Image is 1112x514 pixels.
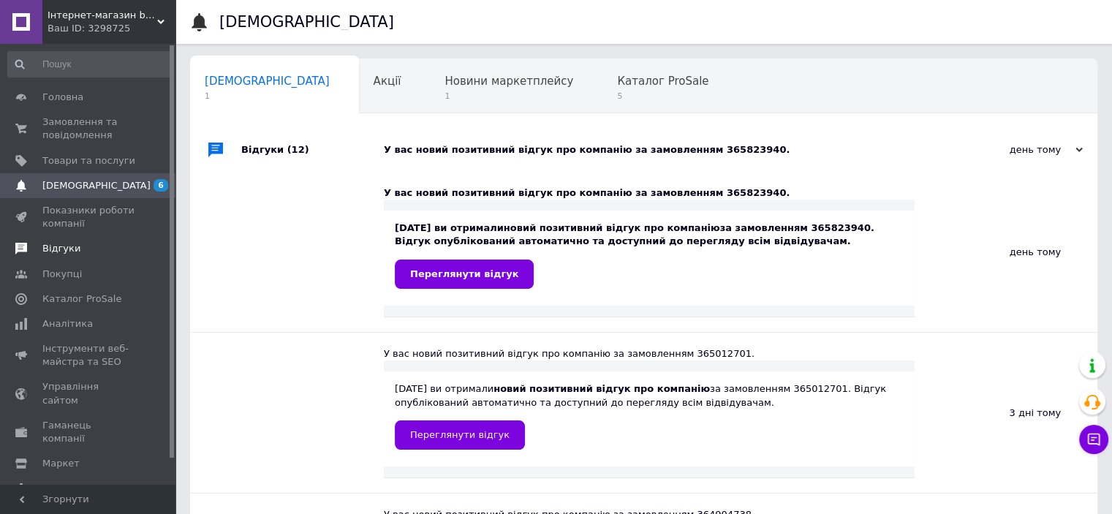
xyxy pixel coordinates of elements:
span: Замовлення та повідомлення [42,116,135,142]
div: [DATE] ви отримали за замовленням 365012701. Відгук опублікований автоматично та доступний до пер... [395,382,904,449]
a: Переглянути відгук [395,420,525,450]
span: Показники роботи компанії [42,204,135,230]
span: Товари та послуги [42,154,135,167]
span: 6 [154,179,168,192]
div: [DATE] ви отримали за замовленням 365823940. Відгук опублікований автоматично та доступний до пер... [395,222,904,288]
span: Інструменти веб-майстра та SEO [42,342,135,369]
span: 1 [445,91,573,102]
input: Пошук [7,51,173,78]
div: 3 дні тому [915,333,1097,493]
span: Переглянути відгук [410,429,510,440]
span: Каталог ProSale [42,292,121,306]
span: 5 [617,91,708,102]
span: [DEMOGRAPHIC_DATA] [205,75,330,88]
span: [DEMOGRAPHIC_DATA] [42,179,151,192]
span: Головна [42,91,83,104]
b: новий позитивний відгук про компанію [493,383,710,394]
div: Ваш ID: 3298725 [48,22,175,35]
span: Управління сайтом [42,380,135,407]
span: (12) [287,144,309,155]
button: Чат з покупцем [1079,425,1108,454]
span: Інтернет-магазин bb-buy [48,9,157,22]
span: Покупці [42,268,82,281]
span: Каталог ProSale [617,75,708,88]
div: У вас новий позитивний відгук про компанію за замовленням 365012701. [384,347,915,360]
span: Налаштування [42,482,117,495]
span: Новини маркетплейсу [445,75,573,88]
span: Акції [374,75,401,88]
span: Відгуки [42,242,80,255]
a: Переглянути відгук [395,260,534,289]
b: новий позитивний відгук про компанію [504,222,720,233]
div: У вас новий позитивний відгук про компанію за замовленням 365823940. [384,143,937,156]
h1: [DEMOGRAPHIC_DATA] [219,13,394,31]
span: Гаманець компанії [42,419,135,445]
span: Аналітика [42,317,93,330]
div: Відгуки [241,128,384,172]
div: день тому [915,172,1097,332]
div: У вас новий позитивний відгук про компанію за замовленням 365823940. [384,186,915,200]
div: день тому [937,143,1083,156]
span: Переглянути відгук [410,268,518,279]
span: Маркет [42,457,80,470]
span: 1 [205,91,330,102]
